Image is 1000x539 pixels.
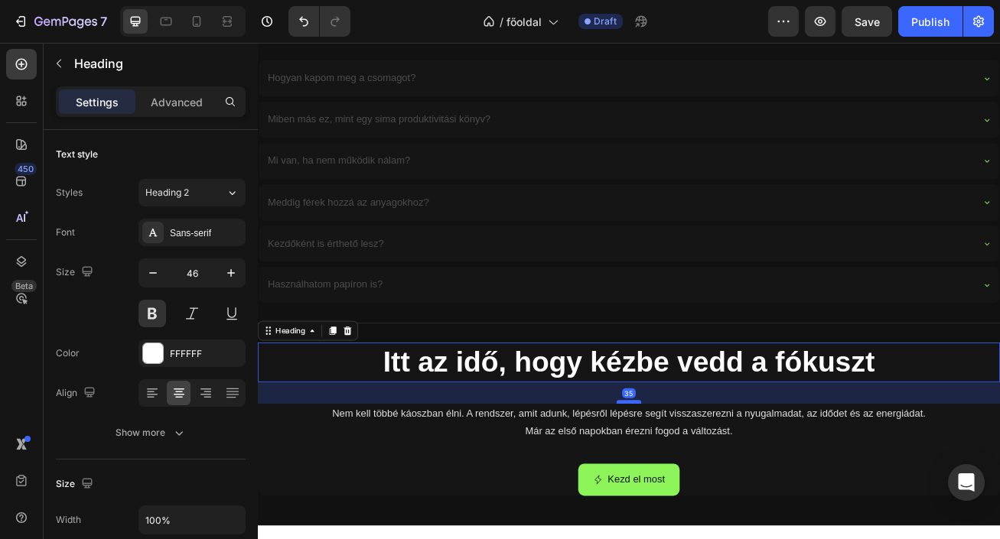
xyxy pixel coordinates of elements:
input: Auto [139,506,245,534]
button: Heading 2 [138,179,246,206]
div: Undo/Redo [288,6,350,37]
div: Size [56,474,96,495]
div: 35 [451,427,467,440]
div: Color [56,346,80,360]
p: Heading [74,54,239,73]
div: Sans-serif [170,226,242,240]
button: Publish [898,6,963,37]
button: 7 [6,6,114,37]
div: Font [56,226,75,239]
div: 450 [15,163,37,175]
span: Save [855,15,880,28]
p: Nem kell többé káoszban élni. A rendszer, amit adunk, lépésről lépésre segít visszaszerezni a nyu... [2,448,917,492]
div: Width [56,513,81,527]
p: 7 [100,12,107,31]
div: FFFFFF [170,347,242,361]
div: Styles [56,186,83,200]
span: Heading 2 [145,186,189,200]
div: Text style [56,148,98,161]
span: főoldal [507,14,542,30]
iframe: Design area [258,43,1000,539]
div: Show more [116,425,187,440]
p: Settings [76,94,119,110]
button: Show more [56,419,246,446]
div: Beta [11,280,37,292]
div: Size [56,262,96,283]
span: Draft [594,15,617,28]
span: / [500,14,503,30]
div: Align [56,383,99,404]
button: Save [842,6,892,37]
div: Publish [911,14,950,30]
p: Advanced [151,94,203,110]
div: Open Intercom Messenger [948,464,985,501]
